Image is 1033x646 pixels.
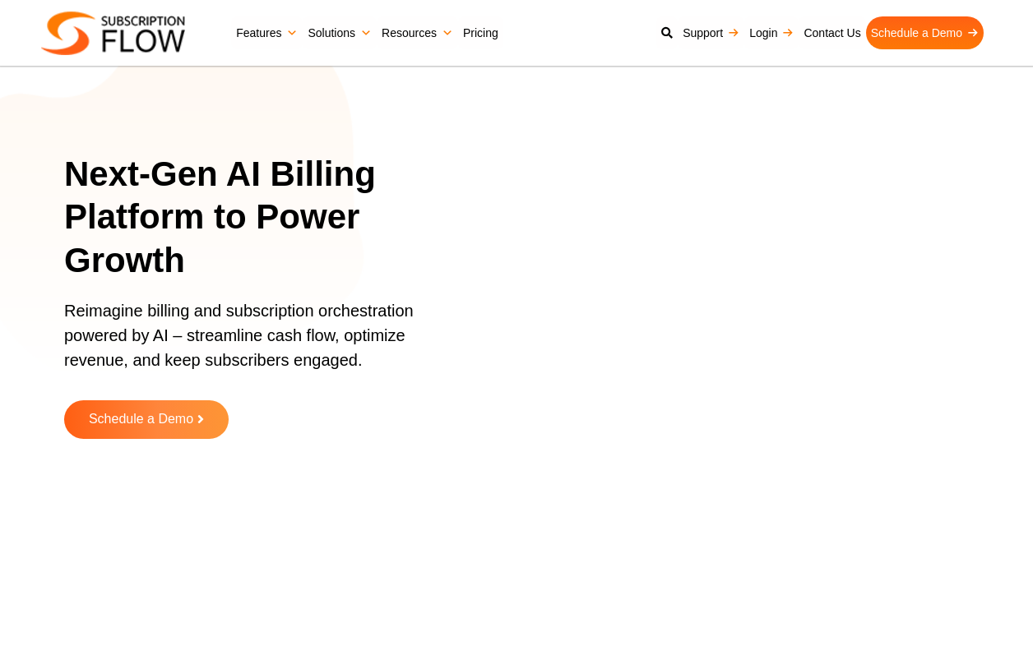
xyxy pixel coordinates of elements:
img: Subscriptionflow [41,12,185,55]
a: Resources [377,16,458,49]
a: Contact Us [799,16,865,49]
a: Login [744,16,799,49]
h1: Next-Gen AI Billing Platform to Power Growth [64,153,474,283]
p: Reimagine billing and subscription orchestration powered by AI – streamline cash flow, optimize r... [64,298,453,389]
span: Schedule a Demo [89,413,193,427]
a: Schedule a Demo [866,16,984,49]
a: Solutions [303,16,377,49]
a: Features [231,16,303,49]
a: Schedule a Demo [64,400,229,439]
a: Pricing [458,16,503,49]
a: Support [678,16,744,49]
